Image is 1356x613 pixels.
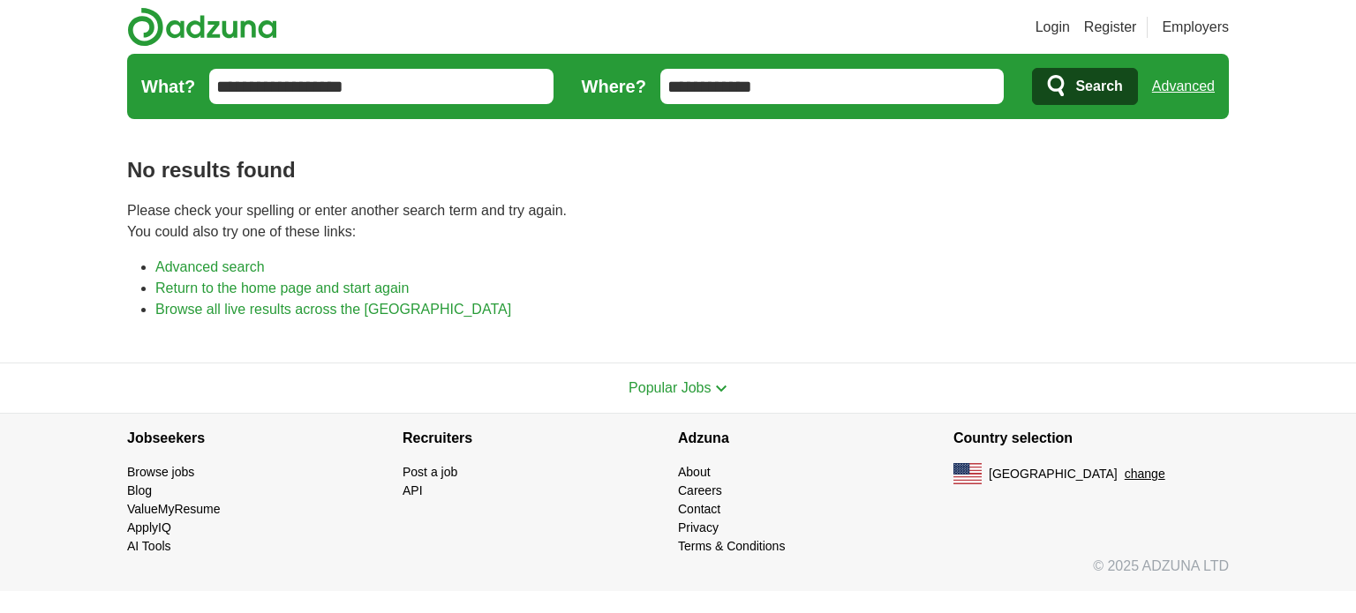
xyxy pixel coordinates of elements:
[155,302,511,317] a: Browse all live results across the [GEOGRAPHIC_DATA]
[678,539,785,553] a: Terms & Conditions
[678,502,720,516] a: Contact
[953,463,982,484] img: US flag
[1084,17,1137,38] a: Register
[715,385,727,392] img: toggle icon
[989,465,1118,483] span: [GEOGRAPHIC_DATA]
[127,7,277,47] img: Adzuna logo
[127,200,1229,243] p: Please check your spelling or enter another search term and try again. You could also try one of ...
[403,483,423,497] a: API
[1162,17,1229,38] a: Employers
[141,73,195,100] label: What?
[678,520,719,535] a: Privacy
[113,556,1243,591] div: © 2025 ADZUNA LTD
[1152,69,1215,104] a: Advanced
[403,465,457,479] a: Post a job
[127,465,194,479] a: Browse jobs
[582,73,646,100] label: Where?
[127,520,171,535] a: ApplyIQ
[1125,465,1165,483] button: change
[1036,17,1070,38] a: Login
[127,502,221,516] a: ValueMyResume
[155,259,265,274] a: Advanced search
[1032,68,1137,105] button: Search
[678,483,722,497] a: Careers
[127,539,171,553] a: AI Tools
[678,465,711,479] a: About
[127,483,152,497] a: Blog
[155,280,409,295] a: Return to the home page and start again
[1075,69,1122,104] span: Search
[953,414,1229,463] h4: Country selection
[629,380,711,395] span: Popular Jobs
[127,154,1229,186] h1: No results found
